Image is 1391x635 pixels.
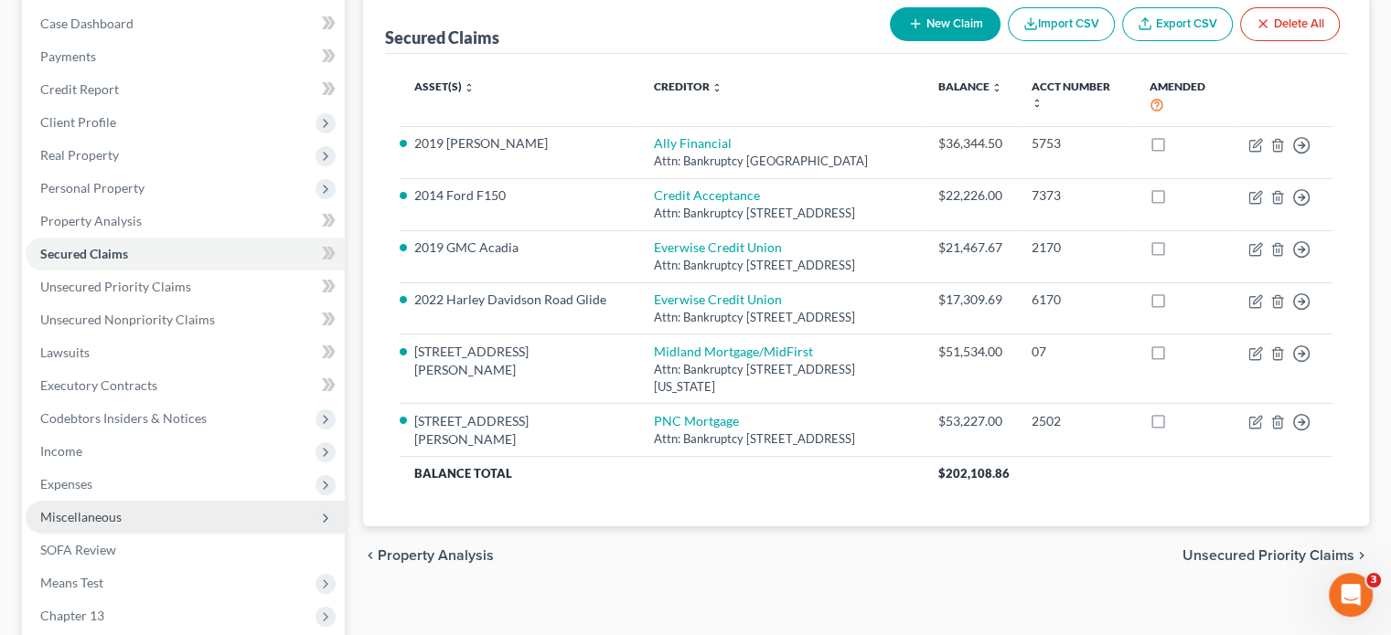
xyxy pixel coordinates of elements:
span: Lawsuits [40,344,90,360]
button: chevron_left Property Analysis [363,548,494,563]
li: 2019 [PERSON_NAME] [414,134,625,153]
span: Payments [40,48,96,64]
a: Ally Financial [654,135,732,151]
span: Secured Claims [40,246,128,261]
li: [STREET_ADDRESS][PERSON_NAME] [414,412,625,449]
div: $22,226.00 [938,186,1002,205]
div: 5753 [1032,134,1120,153]
span: Miscellaneous [40,509,122,524]
span: Expenses [40,476,92,492]
div: 07 [1032,343,1120,361]
div: Attn: Bankruptcy [STREET_ADDRESS][US_STATE] [654,361,908,395]
span: Income [40,443,82,459]
li: 2022 Harley Davidson Road Glide [414,291,625,309]
div: $21,467.67 [938,238,1002,257]
span: Means Test [40,575,103,590]
a: Balance unfold_more [938,79,1002,93]
span: $202,108.86 [938,466,1010,481]
i: unfold_more [1032,98,1043,109]
a: Creditor unfold_more [654,79,722,93]
div: Attn: Bankruptcy [STREET_ADDRESS] [654,430,908,448]
div: 2502 [1032,412,1120,430]
div: $53,227.00 [938,412,1002,430]
span: Unsecured Priority Claims [1182,548,1354,563]
div: 7373 [1032,186,1120,205]
div: Secured Claims [385,26,499,48]
div: Attn: Bankruptcy [GEOGRAPHIC_DATA] [654,153,908,170]
a: Midland Mortgage/MidFirst [654,344,813,359]
span: Property Analysis [40,213,142,228]
span: Unsecured Nonpriority Claims [40,312,215,327]
a: Lawsuits [26,336,345,369]
button: Delete All [1240,7,1340,41]
button: Import CSV [1008,7,1115,41]
a: Case Dashboard [26,7,345,40]
li: 2014 Ford F150 [414,186,625,205]
a: Export CSV [1122,7,1233,41]
div: $51,534.00 [938,343,1002,361]
a: Acct Number unfold_more [1032,79,1110,109]
th: Balance Total [400,457,923,490]
div: $17,309.69 [938,291,1002,309]
a: Unsecured Priority Claims [26,270,345,303]
span: SOFA Review [40,542,116,557]
div: Attn: Bankruptcy [STREET_ADDRESS] [654,309,908,326]
div: Attn: Bankruptcy [STREET_ADDRESS] [654,205,908,222]
span: Personal Property [40,180,144,196]
a: Unsecured Nonpriority Claims [26,303,345,336]
button: Unsecured Priority Claims chevron_right [1182,548,1369,563]
span: Executory Contracts [40,377,157,393]
span: Case Dashboard [40,16,134,31]
a: Executory Contracts [26,369,345,402]
a: Secured Claims [26,238,345,270]
a: Property Analysis [26,205,345,238]
a: Asset(s) unfold_more [414,79,475,93]
div: 6170 [1032,291,1120,309]
div: 2170 [1032,238,1120,257]
a: Credit Report [26,73,345,106]
i: unfold_more [464,82,475,93]
a: Payments [26,40,345,73]
span: Property Analysis [378,548,494,563]
div: Attn: Bankruptcy [STREET_ADDRESS] [654,257,908,274]
li: 2019 GMC Acadia [414,238,625,257]
a: PNC Mortgage [654,413,739,429]
a: Credit Acceptance [654,187,760,203]
span: Chapter 13 [40,608,104,623]
span: Client Profile [40,114,116,130]
iframe: Intercom live chat [1329,573,1373,617]
span: 3 [1366,573,1381,587]
button: New Claim [890,7,1000,41]
th: Amended [1135,69,1234,126]
span: Codebtors Insiders & Notices [40,410,207,426]
span: Real Property [40,147,119,163]
a: Everwise Credit Union [654,239,782,255]
li: [STREET_ADDRESS][PERSON_NAME] [414,343,625,379]
i: chevron_right [1354,548,1369,563]
i: unfold_more [991,82,1002,93]
a: Everwise Credit Union [654,291,782,307]
span: Credit Report [40,81,119,97]
span: Unsecured Priority Claims [40,279,191,294]
div: $36,344.50 [938,134,1002,153]
i: chevron_left [363,548,378,563]
a: SOFA Review [26,534,345,566]
i: unfold_more [712,82,722,93]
